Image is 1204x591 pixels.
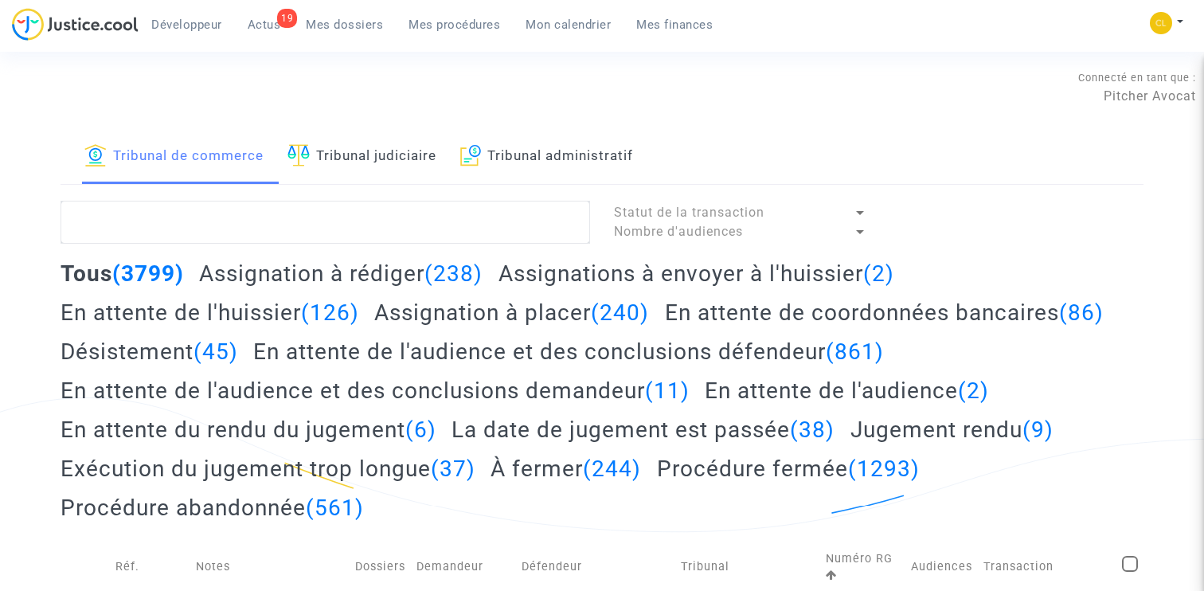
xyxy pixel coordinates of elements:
span: (126) [301,299,359,326]
a: Tribunal judiciaire [287,130,436,184]
span: (9) [1022,417,1053,443]
img: icon-faciliter-sm.svg [287,144,310,166]
h2: En attente de coordonnées bancaires [665,299,1104,327]
h2: Assignation à rédiger [199,260,483,288]
a: Mes dossiers [293,13,396,37]
img: icon-banque.svg [84,144,107,166]
a: 19Actus [235,13,294,37]
h2: En attente de l'audience et des conclusions demandeur [61,377,690,405]
span: Mes finances [636,18,713,32]
h2: En attente de l'audience [705,377,989,405]
span: (244) [583,456,641,482]
img: jc-logo.svg [12,8,139,41]
h2: Désistement [61,338,238,366]
span: (561) [306,495,364,521]
span: Connecté en tant que : [1078,72,1196,84]
span: Statut de la transaction [614,205,764,220]
span: Mes dossiers [306,18,383,32]
span: Actus [248,18,281,32]
span: Mes procédures [408,18,500,32]
span: (6) [405,417,436,443]
h2: Exécution du jugement trop longue [61,455,475,483]
a: Mes procédures [396,13,513,37]
h2: À fermer [491,455,641,483]
span: Nombre d'audiences [614,224,743,239]
span: (38) [790,417,835,443]
a: Tribunal de commerce [84,130,264,184]
span: (3799) [112,260,184,287]
span: (11) [645,378,690,404]
h2: Assignations à envoyer à l'huissier [498,260,894,288]
span: Mon calendrier [526,18,611,32]
div: 19 [277,9,297,28]
h2: En attente du rendu du jugement [61,416,436,444]
a: Tribunal administratif [460,130,634,184]
h2: Assignation à placer [374,299,649,327]
h2: Procédure abandonnée [61,494,364,522]
h2: Procédure fermée [657,455,920,483]
span: (37) [431,456,475,482]
span: (2) [958,378,989,404]
img: icon-archive.svg [460,144,482,166]
span: Développeur [151,18,222,32]
span: (86) [1059,299,1104,326]
span: (240) [591,299,649,326]
img: f0b917ab549025eb3af43f3c4438ad5d [1150,12,1172,34]
a: Développeur [139,13,235,37]
span: (2) [863,260,894,287]
span: (861) [826,339,884,365]
span: (238) [424,260,483,287]
a: Mes finances [623,13,725,37]
h2: La date de jugement est passée [451,416,835,444]
h2: En attente de l'huissier [61,299,359,327]
h2: Tous [61,260,184,288]
h2: En attente de l'audience et des conclusions défendeur [253,338,884,366]
h2: Jugement rendu [850,416,1053,444]
span: (1293) [848,456,920,482]
a: Mon calendrier [513,13,623,37]
span: (45) [193,339,238,365]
